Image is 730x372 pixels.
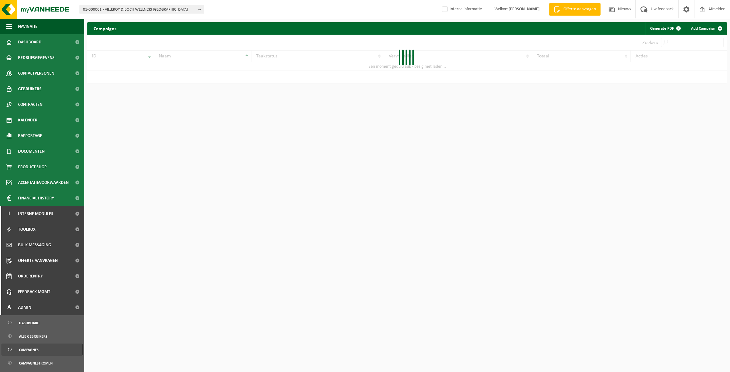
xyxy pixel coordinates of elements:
[18,112,37,128] span: Kalender
[19,317,40,329] span: Dashboard
[562,6,597,12] span: Offerte aanvragen
[18,300,31,315] span: Admin
[2,317,83,329] a: Dashboard
[645,22,685,35] a: Generate PDF
[18,268,71,284] span: Orderentry Goedkeuring
[18,81,41,97] span: Gebruikers
[19,344,39,356] span: Campagnes
[441,5,482,14] label: Interne informatie
[18,284,50,300] span: Feedback MGMT
[686,22,726,35] a: Add Campaign
[18,175,69,190] span: Acceptatievoorwaarden
[18,19,37,34] span: Navigatie
[19,330,47,342] span: Alle gebruikers
[18,206,53,222] span: Interne modules
[2,344,83,355] a: Campagnes
[18,50,55,66] span: Bedrijfsgegevens
[18,128,42,144] span: Rapportage
[18,190,54,206] span: Financial History
[509,7,540,12] strong: [PERSON_NAME]
[18,34,41,50] span: Dashboard
[18,159,46,175] span: Product Shop
[549,3,601,16] a: Offerte aanvragen
[19,357,53,369] span: Campagnestromen
[87,22,123,34] h2: Campaigns
[18,253,58,268] span: Offerte aanvragen
[18,97,42,112] span: Contracten
[18,144,45,159] span: Documenten
[6,206,12,222] span: I
[6,300,12,315] span: A
[18,222,36,237] span: Toolbox
[2,330,83,342] a: Alle gebruikers
[18,66,54,81] span: Contactpersonen
[83,5,196,14] span: 01-000001 - VILLEROY & BOCH WELLNESS [GEOGRAPHIC_DATA]
[80,5,204,14] button: 01-000001 - VILLEROY & BOCH WELLNESS [GEOGRAPHIC_DATA]
[2,357,83,369] a: Campagnestromen
[18,237,51,253] span: Bulk Messaging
